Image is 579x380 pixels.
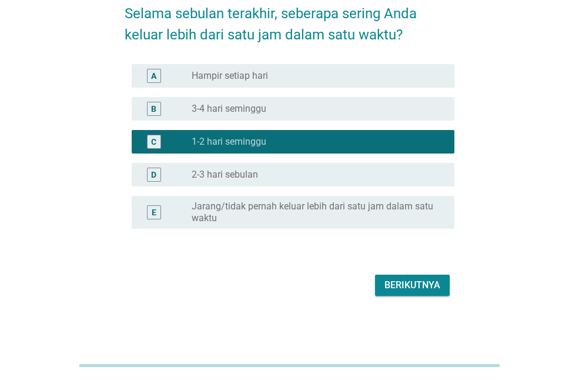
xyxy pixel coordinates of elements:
font: D [151,169,156,179]
font: A [151,71,156,80]
button: Berikutnya [375,275,450,296]
font: 2-3 hari sebulan [192,169,258,180]
font: 1-2 hari seminggu [192,136,266,147]
font: B [151,104,156,113]
font: Berikutnya [384,279,440,291]
font: 3-4 hari seminggu [192,103,266,114]
font: E [152,207,156,216]
font: Selama sebulan terakhir, seberapa sering Anda keluar lebih dari satu jam dalam satu waktu? [125,5,420,43]
font: Jarang/tidak pernah keluar lebih dari satu jam dalam satu waktu [192,201,433,224]
font: Hampir setiap hari [192,70,268,81]
font: C [151,136,156,146]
